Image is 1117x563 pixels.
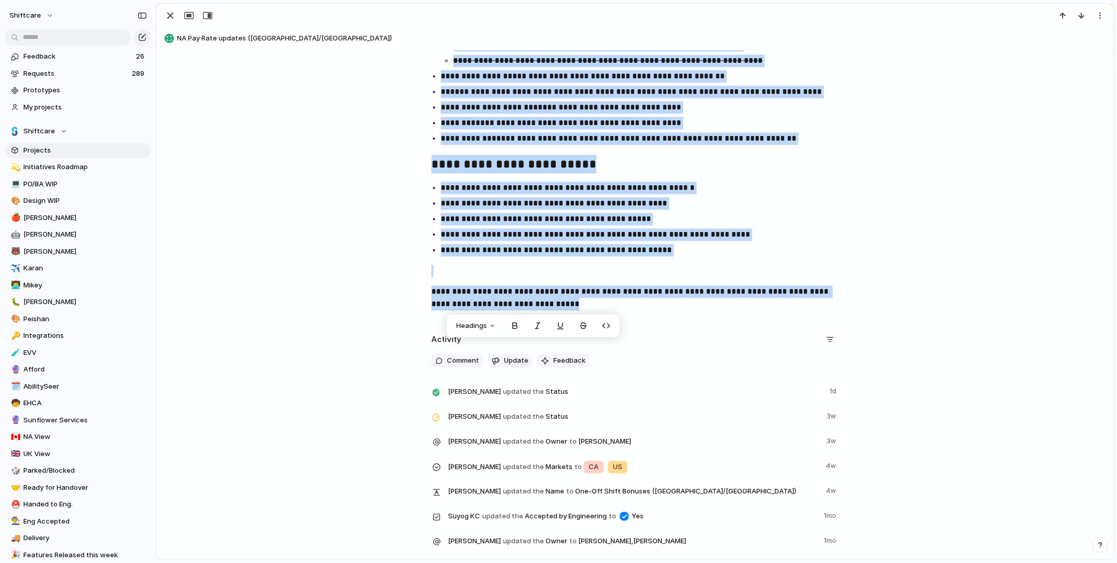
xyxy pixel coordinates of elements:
span: updated the [503,411,544,422]
span: [PERSON_NAME] [578,436,631,447]
a: 🔮Afford [5,362,151,377]
div: 🍎[PERSON_NAME] [5,210,151,226]
div: 🎉Features Released this week [5,547,151,563]
button: 🔑 [9,331,20,341]
span: EVV [23,348,147,358]
span: Peishan [23,314,147,324]
span: [PERSON_NAME] [448,436,501,447]
a: ✈️Karan [5,260,151,276]
div: 🎨Design WIP [5,193,151,209]
div: ⛑️Handed to Eng. [5,497,151,512]
span: 26 [136,51,146,62]
a: 👨‍💻Mikey [5,278,151,293]
a: 🔑Integrations [5,328,151,344]
div: 🔮 [11,364,18,376]
button: 🎲 [9,465,20,476]
button: 💻 [9,179,20,189]
button: 🧒 [9,398,20,408]
a: Projects [5,143,151,158]
span: Projects [23,145,147,156]
span: Status [448,384,823,399]
a: 🔮Sunflower Services [5,413,151,428]
span: 289 [132,68,146,79]
span: shiftcare [9,10,41,21]
div: 🤝 [11,482,18,493]
button: ⛑️ [9,499,20,510]
a: Requests289 [5,66,151,81]
span: Integrations [23,331,147,341]
span: Ready for Handover [23,483,147,493]
div: 🚚Delivery [5,530,151,546]
span: updated the [482,511,523,521]
span: updated the [503,387,544,397]
a: 🇨🇦NA View [5,429,151,445]
span: Parked/Blocked [23,465,147,476]
button: 💫 [9,162,20,172]
button: 🐻 [9,246,20,257]
span: Status [448,409,820,423]
a: Prototypes [5,83,151,98]
div: 👨‍🏭 [11,515,18,527]
button: 🎨 [9,196,20,206]
button: Comment [431,354,483,367]
span: [PERSON_NAME] [23,297,147,307]
a: 💻PO/BA WIP [5,176,151,192]
a: 🐛[PERSON_NAME] [5,294,151,310]
a: 🧒EHCA [5,395,151,411]
span: 1mo [824,533,838,546]
button: 🤖 [9,229,20,240]
a: 🧪EVV [5,345,151,361]
a: 👨‍🏭Eng Accepted [5,514,151,529]
span: 4w [826,484,838,496]
div: 🎨 [11,313,18,325]
span: CA [589,462,598,472]
span: Design WIP [23,196,147,206]
button: Shiftcare [5,123,151,139]
span: UK View [23,449,147,459]
div: 🐻 [11,245,18,257]
span: AbilitySeer [23,381,147,392]
span: Feedback [23,51,133,62]
span: Suyog KC [448,511,480,521]
button: 👨‍💻 [9,280,20,291]
button: NA Pay Rate updates ([GEOGRAPHIC_DATA]/[GEOGRAPHIC_DATA]) [161,30,1108,47]
span: to [569,436,577,447]
button: 🍎 [9,213,20,223]
span: Accepted by Engineering [448,509,818,523]
a: 🎨Peishan [5,311,151,327]
span: Initiatives Roadmap [23,162,147,172]
span: Comment [447,355,479,366]
div: 🎨 [11,195,18,207]
span: NA View [23,432,147,442]
a: 🇬🇧UK View [5,446,151,462]
span: [PERSON_NAME] [448,462,501,472]
button: 🇬🇧 [9,449,20,459]
a: 🤖[PERSON_NAME] [5,227,151,242]
span: Features Released this week [23,550,147,560]
span: [PERSON_NAME] [448,536,501,546]
button: ✈️ [9,263,20,273]
button: 🎨 [9,314,20,324]
a: My projects [5,100,151,115]
button: 🔮 [9,415,20,425]
span: 1d [829,384,838,396]
span: Requests [23,68,129,79]
span: 1mo [824,509,838,521]
button: 🐛 [9,297,20,307]
span: updated the [503,536,544,546]
a: 🎲Parked/Blocked [5,463,151,478]
button: Headings [450,318,502,334]
div: 🍎 [11,212,18,224]
button: shiftcare [5,7,59,24]
span: [PERSON_NAME] [448,411,501,422]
